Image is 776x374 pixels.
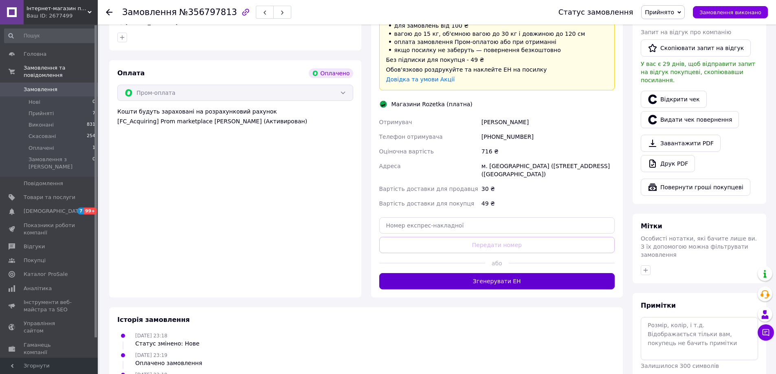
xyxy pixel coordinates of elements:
[699,9,761,15] span: Замовлення виконано
[379,119,412,125] span: Отримувач
[693,6,768,18] button: Замовлення виконано
[135,333,167,339] span: [DATE] 23:18
[386,38,608,46] li: оплата замовлення Пром-оплатою або при отриманні
[480,182,616,196] div: 30 ₴
[24,180,63,187] span: Повідомлення
[29,156,92,171] span: Замовлення з [PERSON_NAME]
[641,363,719,369] span: Залишилося 300 символів
[641,302,676,309] span: Примітки
[641,222,662,230] span: Мітки
[24,86,57,93] span: Замовлення
[87,133,95,140] span: 254
[641,155,695,172] a: Друк PDF
[386,30,608,38] li: вагою до 15 кг, об'ємною вагою до 30 кг і довжиною до 120 см
[24,320,75,335] span: Управління сайтом
[24,271,68,278] span: Каталог ProSale
[24,257,46,264] span: Покупці
[641,135,721,152] a: Завантажити PDF
[29,98,40,106] span: Нові
[117,316,190,324] span: Історія замовлення
[641,29,731,35] span: Запит на відгук про компанію
[558,8,633,16] div: Статус замовлення
[386,66,608,74] div: Обов'язково роздрукуйте та наклейте ЕН на посилку
[386,22,608,30] li: для замовлень від 100 ₴
[24,208,84,215] span: [DEMOGRAPHIC_DATA]
[480,159,616,182] div: м. [GEOGRAPHIC_DATA] ([STREET_ADDRESS] ([GEOGRAPHIC_DATA])
[84,208,97,214] span: 99+
[379,186,478,192] span: Вартість доставки для продавця
[29,121,54,129] span: Виконані
[24,64,98,79] span: Замовлення та повідомлення
[24,194,75,201] span: Товари та послуги
[135,339,200,348] div: Статус змінено: Нове
[386,46,608,54] li: якщо посилку не заберуть — повернення безкоштовно
[641,111,739,128] button: Видати чек повернення
[24,50,46,58] span: Головна
[92,156,95,171] span: 0
[135,359,202,367] div: Оплачено замовлення
[179,7,237,17] span: №356797813
[135,352,167,358] span: [DATE] 23:19
[641,235,757,258] span: Особисті нотатки, які бачите лише ви. З їх допомогою можна фільтрувати замовлення
[26,5,88,12] span: Інтернет-магазин професійної косметики
[641,39,751,57] button: Скопіювати запит на відгук
[379,217,615,234] input: Номер експрес-накладної
[24,299,75,313] span: Інструменти веб-майстра та SEO
[29,110,54,117] span: Прийняті
[485,259,509,267] span: або
[26,12,98,20] div: Ваш ID: 2677499
[480,115,616,129] div: [PERSON_NAME]
[386,76,455,83] a: Довідка та умови Акції
[641,61,755,83] span: У вас є 29 днів, щоб відправити запит на відгук покупцеві, скопіювавши посилання.
[379,273,615,289] button: Згенерувати ЕН
[77,208,84,214] span: 7
[29,144,54,152] span: Оплачені
[641,91,707,108] a: Відкрити чек
[24,285,52,292] span: Аналітика
[379,200,475,207] span: Вартість доставки для покупця
[379,148,434,155] span: Оціночна вартість
[379,163,401,169] span: Адреса
[758,324,774,341] button: Чат з покупцем
[4,28,96,43] input: Пошук
[117,69,145,77] span: Оплата
[386,56,608,64] div: Без підписки для покупця - 49 ₴
[87,121,95,129] span: 831
[645,9,674,15] span: Прийнято
[24,243,45,250] span: Відгуки
[29,133,56,140] span: Скасовані
[122,7,177,17] span: Замовлення
[106,8,112,16] div: Повернутися назад
[117,117,353,125] div: [FC_Acquiring] Prom marketplace [PERSON_NAME] (Активирован)
[92,144,95,152] span: 1
[117,107,353,125] div: Кошти будуть зараховані на розрахунковий рахунок
[92,110,95,117] span: 7
[309,68,353,78] div: Оплачено
[480,129,616,144] div: [PHONE_NUMBER]
[24,341,75,356] span: Гаманець компанії
[92,98,95,106] span: 0
[24,222,75,236] span: Показники роботи компанії
[379,133,443,140] span: Телефон отримувача
[480,196,616,211] div: 49 ₴
[641,179,750,196] button: Повернути гроші покупцеві
[389,100,475,108] div: Магазини Rozetka (платна)
[480,144,616,159] div: 716 ₴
